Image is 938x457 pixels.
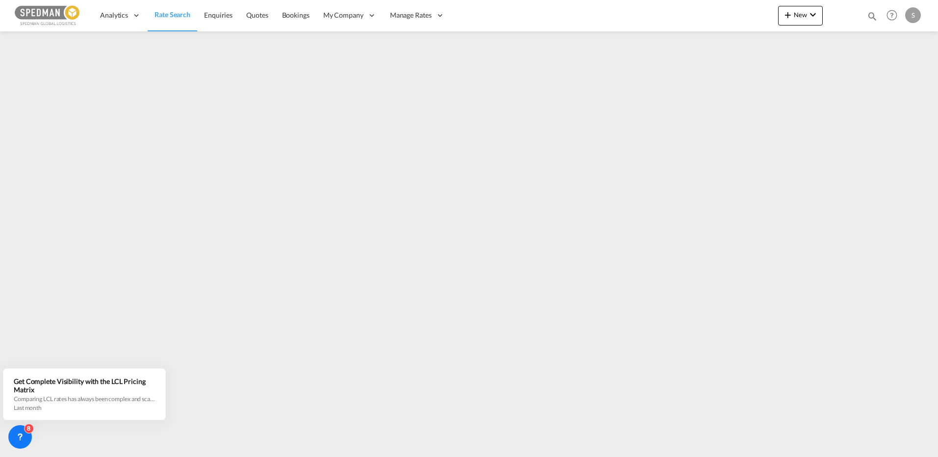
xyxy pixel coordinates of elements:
span: My Company [323,10,364,20]
img: c12ca350ff1b11efb6b291369744d907.png [15,4,81,26]
div: S [905,7,921,23]
span: Quotes [246,11,268,19]
md-icon: icon-chevron-down [807,9,819,21]
span: Enquiries [204,11,233,19]
div: icon-magnify [867,11,878,25]
span: Bookings [282,11,310,19]
button: icon-plus 400-fgNewicon-chevron-down [778,6,823,25]
span: Analytics [100,10,128,20]
span: Rate Search [155,10,190,19]
div: Help [884,7,905,25]
span: Manage Rates [390,10,432,20]
span: New [782,11,819,19]
md-icon: icon-plus 400-fg [782,9,794,21]
span: Help [884,7,900,24]
md-icon: icon-magnify [867,11,878,22]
